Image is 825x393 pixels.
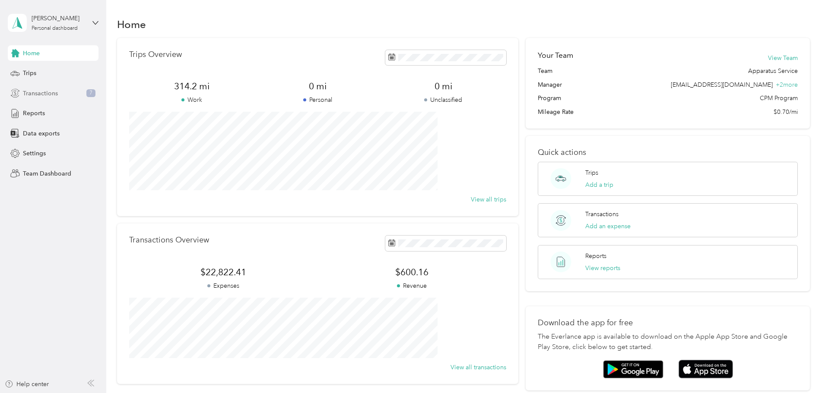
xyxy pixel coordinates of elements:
[774,107,798,116] span: $0.70/mi
[32,26,78,31] div: Personal dashboard
[23,129,60,138] span: Data exports
[471,195,506,204] button: View all trips
[129,281,317,290] p: Expenses
[538,94,561,103] span: Program
[451,363,506,372] button: View all transactions
[117,20,146,29] h1: Home
[585,264,620,273] button: View reports
[23,149,46,158] span: Settings
[23,49,40,58] span: Home
[603,360,663,378] img: Google play
[129,236,209,245] p: Transactions Overview
[776,81,798,88] span: + 2 more
[585,180,613,189] button: Add a trip
[86,89,95,97] span: 7
[538,50,573,61] h2: Your Team
[129,95,255,104] p: Work
[538,80,562,89] span: Manager
[317,266,506,278] span: $600.16
[129,266,317,278] span: $22,822.41
[317,281,506,290] p: Revenue
[538,107,574,116] span: Mileage Rate
[23,89,58,98] span: Transactions
[255,80,381,92] span: 0 mi
[768,53,798,63] button: View Team
[381,80,506,92] span: 0 mi
[585,252,606,261] p: Reports
[671,81,773,88] span: [EMAIL_ADDRESS][DOMAIN_NAME]
[748,66,798,75] span: Apparatus Service
[760,94,798,103] span: CPM Program
[538,66,552,75] span: Team
[679,360,733,378] img: App store
[777,345,825,393] iframe: Everlance-gr Chat Button Frame
[585,210,619,219] p: Transactions
[538,318,798,327] p: Download the app for free
[538,148,798,157] p: Quick actions
[585,168,598,177] p: Trips
[255,95,381,104] p: Personal
[129,50,182,59] p: Trips Overview
[129,80,255,92] span: 314.2 mi
[381,95,506,104] p: Unclassified
[23,69,36,78] span: Trips
[585,222,631,231] button: Add an expense
[538,332,798,352] p: The Everlance app is available to download on the Apple App Store and Google Play Store, click be...
[23,169,71,178] span: Team Dashboard
[23,109,45,118] span: Reports
[32,14,86,23] div: [PERSON_NAME]
[5,380,49,389] button: Help center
